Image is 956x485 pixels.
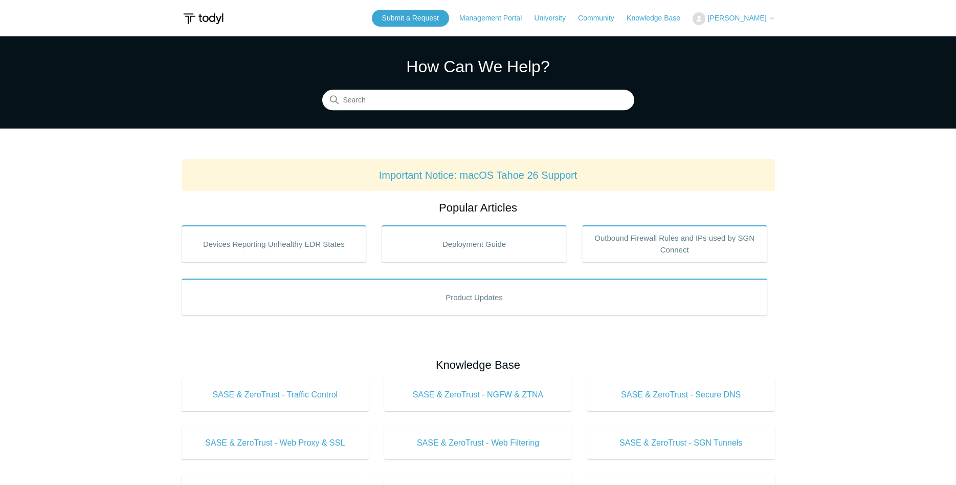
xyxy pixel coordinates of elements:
a: Management Portal [459,13,532,24]
a: SASE & ZeroTrust - Web Filtering [384,427,572,459]
a: Community [578,13,625,24]
span: SASE & ZeroTrust - Web Filtering [399,437,557,449]
a: Knowledge Base [627,13,691,24]
span: SASE & ZeroTrust - NGFW & ZTNA [399,389,557,401]
a: SASE & ZeroTrust - SGN Tunnels [587,427,775,459]
h2: Popular Articles [182,199,775,216]
span: SASE & ZeroTrust - SGN Tunnels [603,437,760,449]
span: SASE & ZeroTrust - Secure DNS [603,389,760,401]
a: SASE & ZeroTrust - Secure DNS [587,378,775,411]
span: [PERSON_NAME] [707,14,766,22]
a: Important Notice: macOS Tahoe 26 Support [379,170,577,181]
a: Product Updates [182,279,767,315]
h1: How Can We Help? [322,54,634,79]
h2: Knowledge Base [182,356,775,373]
input: Search [322,90,634,111]
a: Deployment Guide [382,225,567,262]
a: SASE & ZeroTrust - Traffic Control [182,378,369,411]
span: SASE & ZeroTrust - Web Proxy & SSL [197,437,354,449]
img: Todyl Support Center Help Center home page [182,9,225,28]
a: Outbound Firewall Rules and IPs used by SGN Connect [582,225,767,262]
a: Submit a Request [372,10,449,27]
a: SASE & ZeroTrust - NGFW & ZTNA [384,378,572,411]
a: University [534,13,575,24]
span: SASE & ZeroTrust - Traffic Control [197,389,354,401]
a: SASE & ZeroTrust - Web Proxy & SSL [182,427,369,459]
a: Devices Reporting Unhealthy EDR States [182,225,367,262]
button: [PERSON_NAME] [693,12,774,25]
